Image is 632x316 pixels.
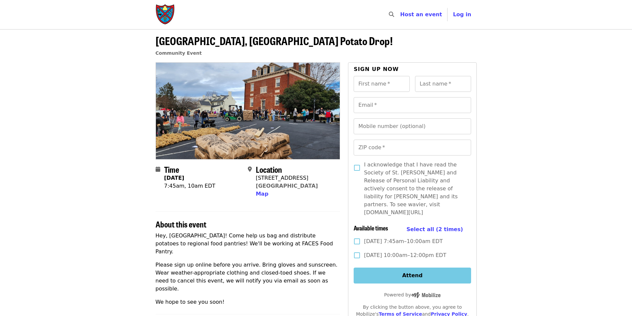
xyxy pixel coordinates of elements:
[156,261,340,293] p: Please sign up online before you arrive. Bring gloves and sunscreen. Wear weather-appropriate clo...
[354,223,388,232] span: Available times
[364,161,465,217] span: I acknowledge that I have read the Society of St. [PERSON_NAME] and Release of Personal Liability...
[354,76,410,92] input: First name
[406,224,463,234] button: Select all (2 times)
[448,8,476,21] button: Log in
[406,226,463,232] span: Select all (2 times)
[156,166,160,172] i: calendar icon
[400,11,442,18] a: Host an event
[164,182,216,190] div: 7:45am, 10am EDT
[156,4,176,25] img: Society of St. Andrew - Home
[156,218,206,230] span: About this event
[354,118,471,134] input: Mobile number (optional)
[256,174,318,182] div: [STREET_ADDRESS]
[415,76,471,92] input: Last name
[256,190,268,198] button: Map
[354,66,399,72] span: Sign up now
[453,11,471,18] span: Log in
[411,292,441,298] img: Powered by Mobilize
[164,163,179,175] span: Time
[256,163,282,175] span: Location
[354,97,471,113] input: Email
[389,11,394,18] i: search icon
[398,7,403,23] input: Search
[354,140,471,156] input: ZIP code
[256,183,318,189] a: [GEOGRAPHIC_DATA]
[156,50,202,56] a: Community Event
[164,175,184,181] strong: [DATE]
[156,33,393,48] span: [GEOGRAPHIC_DATA], [GEOGRAPHIC_DATA] Potato Drop!
[256,191,268,197] span: Map
[156,298,340,306] p: We hope to see you soon!
[156,232,340,256] p: Hey, [GEOGRAPHIC_DATA]! Come help us bag and distribute potatoes to regional food pantries! We'll...
[248,166,252,172] i: map-marker-alt icon
[354,268,471,284] button: Attend
[364,251,446,259] span: [DATE] 10:00am–12:00pm EDT
[384,292,441,297] span: Powered by
[156,63,340,159] img: Farmville, VA Potato Drop! organized by Society of St. Andrew
[364,237,443,245] span: [DATE] 7:45am–10:00am EDT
